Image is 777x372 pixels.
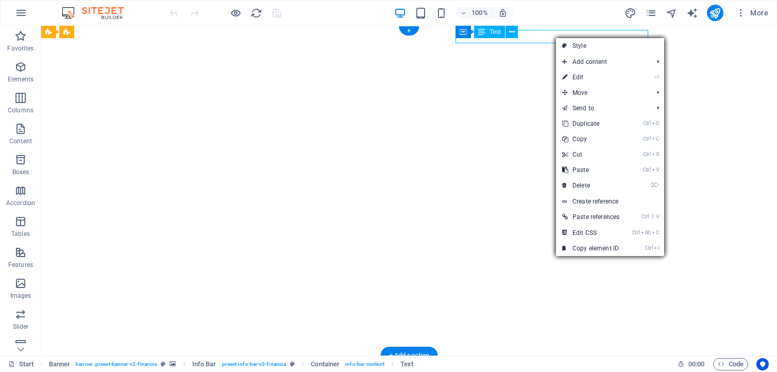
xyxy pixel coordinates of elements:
[12,168,29,176] p: Boxes
[8,106,33,114] p: Columns
[556,131,626,147] a: CtrlCCopy
[556,116,626,131] a: CtrlDDuplicate
[718,358,744,370] span: Code
[556,100,649,116] a: Send to
[650,213,655,220] i: ⇧
[556,241,626,256] a: CtrlICopy element ID
[652,120,659,127] i: D
[11,230,30,238] p: Tables
[678,358,705,370] h6: Session time
[645,245,653,251] i: Ctrl
[654,245,659,251] i: I
[556,38,664,54] a: Style
[399,26,419,36] div: +
[192,358,216,370] span: Click to select. Double-click to edit
[556,162,626,178] a: CtrlVPaste
[556,194,664,209] a: Create reference
[7,44,33,53] p: Favorites
[8,358,34,370] a: Click to cancel selection. Double-click to open Pages
[471,7,488,19] h6: 100%
[220,358,286,370] span: . preset-info-bar-v3-financia
[632,229,640,236] i: Ctrl
[645,7,657,19] button: pages
[641,213,649,220] i: Ctrl
[651,182,659,189] i: ⌦
[624,7,636,19] i: Design (Ctrl+Alt+Y)
[498,8,508,18] i: On resize automatically adjust zoom level to fit chosen device.
[645,7,657,19] i: Pages (Ctrl+Alt+S)
[556,54,649,70] span: Add content
[686,7,699,19] button: text_generator
[456,7,493,19] button: 100%
[756,358,769,370] button: Usercentrics
[13,323,29,331] p: Slider
[652,166,659,173] i: V
[732,5,772,21] button: More
[161,361,165,367] i: This element is a customizable preset
[59,7,137,19] img: Editor Logo
[49,358,71,370] span: Click to select. Double-click to edit
[736,8,768,18] span: More
[624,7,637,19] button: design
[10,292,31,300] p: Images
[9,137,32,145] p: Content
[713,358,748,370] button: Code
[709,7,721,19] i: Publish
[6,199,35,207] p: Accordion
[556,147,626,162] a: CtrlXCut
[656,213,659,220] i: V
[652,136,659,142] i: C
[344,358,384,370] span: . info-bar-content
[290,361,295,367] i: This element is a customizable preset
[643,151,651,158] i: Ctrl
[489,29,501,35] span: Text
[74,358,157,370] span: . banner .preset-banner-v3-financia
[556,209,626,225] a: Ctrl⇧VPaste references
[686,7,698,19] i: AI Writer
[229,7,242,19] button: Click here to leave preview mode and continue editing
[652,151,659,158] i: X
[643,120,651,127] i: Ctrl
[666,7,678,19] button: navigator
[696,360,697,368] span: :
[250,7,262,19] i: Reload page
[49,358,414,370] nav: breadcrumb
[666,7,678,19] i: Navigator
[250,7,262,19] button: reload
[381,347,438,364] div: + Add section
[643,166,651,173] i: Ctrl
[652,229,659,236] i: C
[556,225,626,241] a: CtrlAltCEdit CSS
[556,85,649,100] span: Move
[8,261,33,269] p: Features
[654,74,659,80] i: ⏎
[643,136,651,142] i: Ctrl
[556,178,626,193] a: ⌦Delete
[311,358,340,370] span: Click to select. Double-click to edit
[688,358,704,370] span: 00 00
[170,361,176,367] i: This element contains a background
[400,358,413,370] span: Click to select. Double-click to edit
[8,75,34,83] p: Elements
[641,229,651,236] i: Alt
[707,5,723,21] button: publish
[556,70,626,85] a: ⏎Edit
